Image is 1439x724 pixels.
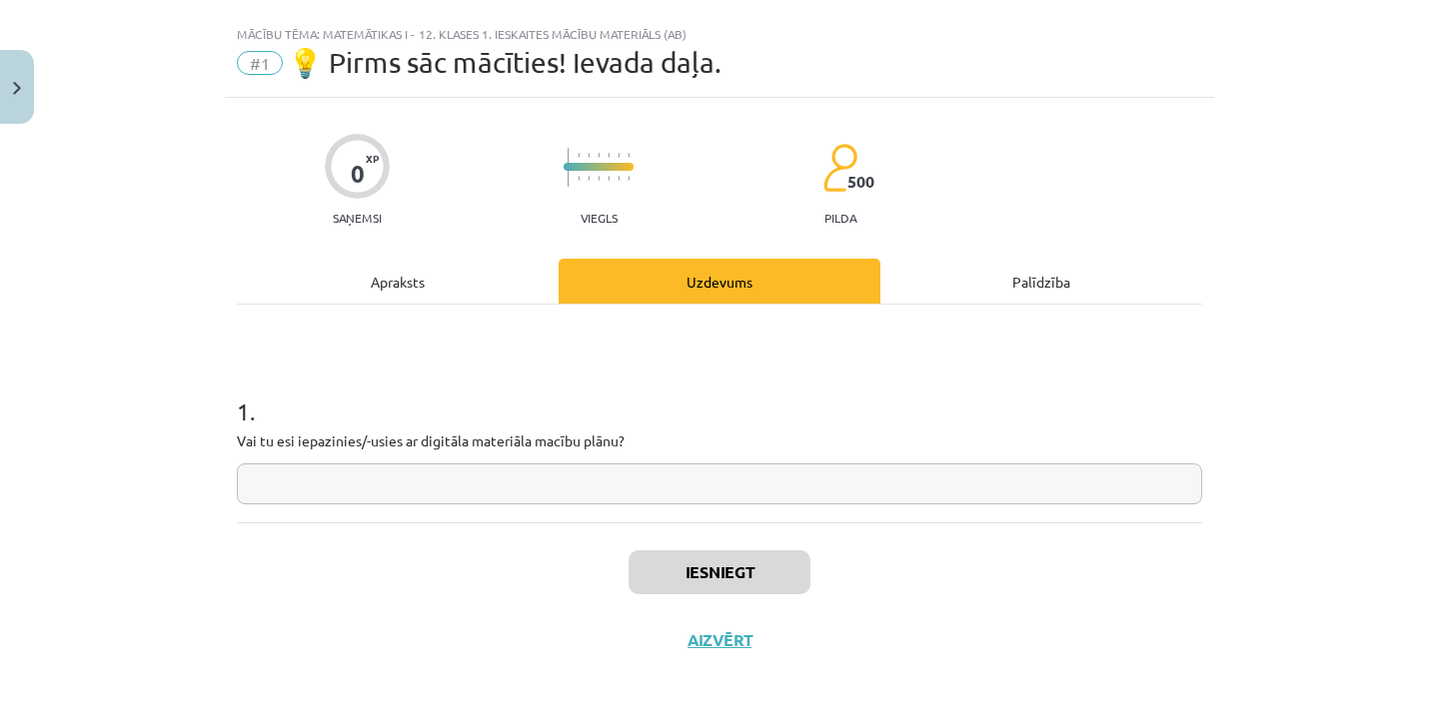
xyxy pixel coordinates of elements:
[237,27,1202,41] div: Mācību tēma: Matemātikas i - 12. klases 1. ieskaites mācību materiāls (ab)
[351,160,365,188] div: 0
[618,176,620,181] img: icon-short-line-57e1e144782c952c97e751825c79c345078a6d821885a25fce030b3d8c18986b.svg
[581,211,618,225] p: Viegls
[598,176,600,181] img: icon-short-line-57e1e144782c952c97e751825c79c345078a6d821885a25fce030b3d8c18986b.svg
[588,153,590,158] img: icon-short-line-57e1e144782c952c97e751825c79c345078a6d821885a25fce030b3d8c18986b.svg
[13,82,21,95] img: icon-close-lesson-0947bae3869378f0d4975bcd49f059093ad1ed9edebbc8119c70593378902aed.svg
[366,153,379,164] span: XP
[237,430,1202,451] p: Vai tu esi iepazinies/-usies ar digitāla materiāla macību plānu?
[559,259,880,304] div: Uzdevums
[568,148,570,187] img: icon-long-line-d9ea69661e0d244f92f715978eff75569469978d946b2353a9bb055b3ed8787d.svg
[608,176,610,181] img: icon-short-line-57e1e144782c952c97e751825c79c345078a6d821885a25fce030b3d8c18986b.svg
[822,143,857,193] img: students-c634bb4e5e11cddfef0936a35e636f08e4e9abd3cc4e673bd6f9a4125e45ecb1.svg
[682,630,757,650] button: Aizvērt
[237,51,283,75] span: #1
[588,176,590,181] img: icon-short-line-57e1e144782c952c97e751825c79c345078a6d821885a25fce030b3d8c18986b.svg
[288,46,721,79] span: 💡 Pirms sāc mācīties! Ievada daļa.
[578,176,580,181] img: icon-short-line-57e1e144782c952c97e751825c79c345078a6d821885a25fce030b3d8c18986b.svg
[325,211,390,225] p: Saņemsi
[237,362,1202,424] h1: 1 .
[628,153,630,158] img: icon-short-line-57e1e144782c952c97e751825c79c345078a6d821885a25fce030b3d8c18986b.svg
[578,153,580,158] img: icon-short-line-57e1e144782c952c97e751825c79c345078a6d821885a25fce030b3d8c18986b.svg
[847,173,874,191] span: 500
[880,259,1202,304] div: Palīdzība
[598,153,600,158] img: icon-short-line-57e1e144782c952c97e751825c79c345078a6d821885a25fce030b3d8c18986b.svg
[618,153,620,158] img: icon-short-line-57e1e144782c952c97e751825c79c345078a6d821885a25fce030b3d8c18986b.svg
[628,176,630,181] img: icon-short-line-57e1e144782c952c97e751825c79c345078a6d821885a25fce030b3d8c18986b.svg
[629,550,810,594] button: Iesniegt
[237,259,559,304] div: Apraksts
[824,211,856,225] p: pilda
[608,153,610,158] img: icon-short-line-57e1e144782c952c97e751825c79c345078a6d821885a25fce030b3d8c18986b.svg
